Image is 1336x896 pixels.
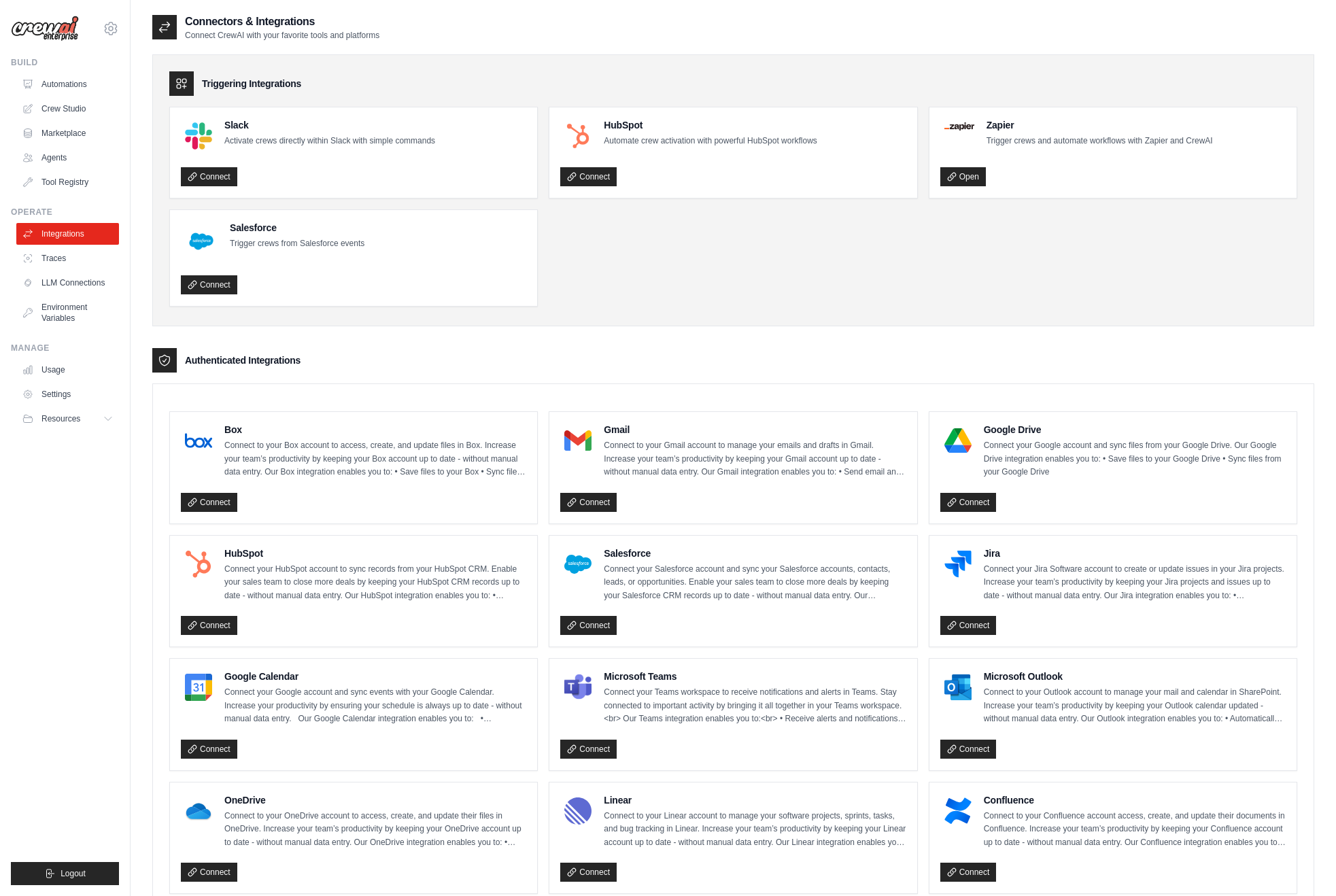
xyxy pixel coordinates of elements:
[604,423,906,436] h4: Gmail
[224,547,526,560] h4: HubSpot
[564,797,592,825] img: Linear Logo
[16,408,119,430] button: Resources
[984,563,1286,603] p: Connect your Jira Software account to create or update issues in your Jira projects. Increase you...
[16,171,119,193] a: Tool Registry
[224,118,435,132] h4: Slack
[564,427,592,454] img: Gmail Logo
[61,868,86,879] span: Logout
[224,670,526,683] h4: Google Calendar
[230,237,364,251] p: Trigger crews from Salesforce events
[16,223,119,245] a: Integrations
[560,167,617,186] a: Connect
[944,797,972,825] img: Confluence Logo
[940,616,997,635] a: Connect
[11,57,119,68] div: Build
[940,740,997,759] a: Connect
[564,551,592,578] img: Salesforce Logo
[16,272,119,294] a: LLM Connections
[944,122,974,131] img: Zapier Logo
[11,207,119,218] div: Operate
[185,797,212,825] img: OneDrive Logo
[185,674,212,701] img: Google Calendar Logo
[41,413,80,424] span: Resources
[16,73,119,95] a: Automations
[560,493,617,512] a: Connect
[984,686,1286,726] p: Connect to your Outlook account to manage your mail and calendar in SharePoint. Increase your tea...
[604,810,906,850] p: Connect to your Linear account to manage your software projects, sprints, tasks, and bug tracking...
[940,493,997,512] a: Connect
[16,147,119,169] a: Agents
[181,275,237,294] a: Connect
[185,427,212,454] img: Box Logo
[224,810,526,850] p: Connect to your OneDrive account to access, create, and update their files in OneDrive. Increase ...
[185,14,379,30] h2: Connectors & Integrations
[11,16,79,41] img: Logo
[564,674,592,701] img: Microsoft Teams Logo
[940,863,997,882] a: Connect
[16,98,119,120] a: Crew Studio
[224,135,435,148] p: Activate crews directly within Slack with simple commands
[185,551,212,578] img: HubSpot Logo
[560,616,617,635] a: Connect
[604,135,817,148] p: Automate crew activation with powerful HubSpot workflows
[604,686,906,726] p: Connect your Teams workspace to receive notifications and alerts in Teams. Stay connected to impo...
[224,793,526,807] h4: OneDrive
[16,122,119,144] a: Marketplace
[181,740,237,759] a: Connect
[202,77,301,90] h3: Triggering Integrations
[185,122,212,150] img: Slack Logo
[604,547,906,560] h4: Salesforce
[181,167,237,186] a: Connect
[604,670,906,683] h4: Microsoft Teams
[224,686,526,726] p: Connect your Google account and sync events with your Google Calendar. Increase your productivity...
[16,383,119,405] a: Settings
[984,423,1286,436] h4: Google Drive
[181,493,237,512] a: Connect
[11,343,119,354] div: Manage
[560,863,617,882] a: Connect
[984,439,1286,479] p: Connect your Google account and sync files from your Google Drive. Our Google Drive integration e...
[987,135,1213,148] p: Trigger crews and automate workflows with Zapier and CrewAI
[944,551,972,578] img: Jira Logo
[604,439,906,479] p: Connect to your Gmail account to manage your emails and drafts in Gmail. Increase your team’s pro...
[984,793,1286,807] h4: Confluence
[987,118,1213,132] h4: Zapier
[940,167,986,186] a: Open
[16,359,119,381] a: Usage
[604,118,817,132] h4: HubSpot
[16,247,119,269] a: Traces
[181,863,237,882] a: Connect
[564,122,592,150] img: HubSpot Logo
[560,740,617,759] a: Connect
[185,225,218,258] img: Salesforce Logo
[604,563,906,603] p: Connect your Salesforce account and sync your Salesforce accounts, contacts, leads, or opportunit...
[11,862,119,885] button: Logout
[984,670,1286,683] h4: Microsoft Outlook
[224,563,526,603] p: Connect your HubSpot account to sync records from your HubSpot CRM. Enable your sales team to clo...
[185,30,379,41] p: Connect CrewAI with your favorite tools and platforms
[984,810,1286,850] p: Connect to your Confluence account access, create, and update their documents in Confluence. Incr...
[16,296,119,329] a: Environment Variables
[185,354,301,367] h3: Authenticated Integrations
[944,674,972,701] img: Microsoft Outlook Logo
[984,547,1286,560] h4: Jira
[224,439,526,479] p: Connect to your Box account to access, create, and update files in Box. Increase your team’s prod...
[224,423,526,436] h4: Box
[181,616,237,635] a: Connect
[230,221,364,235] h4: Salesforce
[944,427,972,454] img: Google Drive Logo
[604,793,906,807] h4: Linear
